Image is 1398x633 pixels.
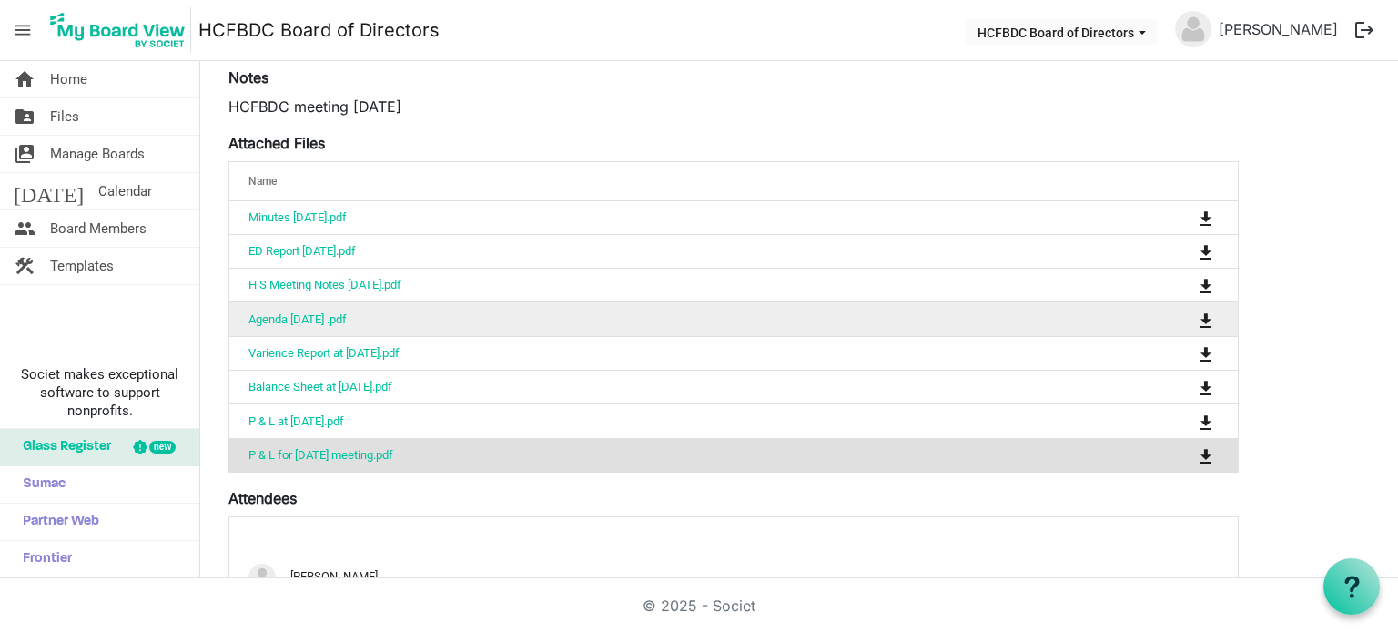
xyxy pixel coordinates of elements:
p: HCFBDC meeting [DATE] [228,96,1239,117]
td: P & L at July 30, 2025.pdf is template cell column header Name [229,403,1124,437]
a: HCFBDC Board of Directors [198,12,440,48]
a: [PERSON_NAME] [1211,11,1345,47]
a: My Board View Logo [45,7,198,53]
td: Minutes June 2025.pdf is template cell column header Name [229,201,1124,234]
span: Files [50,98,79,135]
span: [DATE] [14,173,84,209]
td: is Command column column header [1124,234,1238,268]
span: Societ makes exceptional software to support nonprofits. [8,365,191,420]
span: Sumac [14,466,66,503]
img: no-profile-picture.svg [1175,11,1211,47]
a: H S Meeting Notes [DATE].pdf [248,278,401,291]
img: no-profile-picture.svg [248,564,276,591]
button: logout [1345,11,1383,49]
td: is Command column column header [1124,301,1238,335]
button: Download [1193,374,1219,400]
button: Download [1193,272,1219,298]
span: Glass Register [14,429,111,465]
td: ?Chris Allan is template cell column header [229,556,1238,598]
span: Calendar [98,173,152,209]
span: Home [50,61,87,97]
button: Download [1193,239,1219,264]
label: Notes [228,66,268,88]
td: is Command column column header [1124,201,1238,234]
span: folder_shared [14,98,35,135]
a: Agenda [DATE] .pdf [248,312,347,326]
a: P & L at [DATE].pdf [248,414,344,428]
a: Balance Sheet at [DATE].pdf [248,380,392,393]
td: H S Meeting Notes July 14 2025.pdf is template cell column header Name [229,268,1124,301]
td: is Command column column header [1124,370,1238,403]
a: P & L for [DATE] meeting.pdf [248,448,393,462]
button: Download [1193,408,1219,434]
td: is Command column column header [1124,336,1238,370]
button: Download [1193,443,1219,468]
label: Attached Files [228,132,325,154]
td: ED Report July 2025.pdf is template cell column header Name [229,234,1124,268]
button: HCFBDC Board of Directors dropdownbutton [966,19,1158,45]
span: Board Members [50,210,147,247]
span: Partner Web [14,504,99,540]
td: is Command column column header [1124,438,1238,472]
td: is Command column column header [1124,403,1238,437]
span: people [14,210,35,247]
span: menu [5,13,40,47]
td: Balance Sheet at July 31, 2025.pdf is template cell column header Name [229,370,1124,403]
span: Templates [50,248,114,284]
span: switch_account [14,136,35,172]
span: home [14,61,35,97]
button: Download [1193,341,1219,366]
td: Varience Report at July 31, 2025.pdf is template cell column header Name [229,336,1124,370]
span: Frontier [14,541,72,577]
div: new [149,441,176,454]
td: is Command column column header [1124,268,1238,301]
img: My Board View Logo [45,7,191,53]
button: Download [1193,306,1219,332]
td: P & L for August 2025 meeting.pdf is template cell column header Name [229,438,1124,472]
div: [PERSON_NAME] [248,564,1219,591]
span: Name [248,175,277,188]
a: ED Report [DATE].pdf [248,244,356,258]
label: Attendees [228,487,297,509]
a: Minutes [DATE].pdf [248,210,347,224]
td: Agenda August 2025 .pdf is template cell column header Name [229,301,1124,335]
span: Manage Boards [50,136,145,172]
button: Download [1193,205,1219,230]
span: construction [14,248,35,284]
a: Varience Report at [DATE].pdf [248,346,400,360]
a: © 2025 - Societ [643,597,755,615]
